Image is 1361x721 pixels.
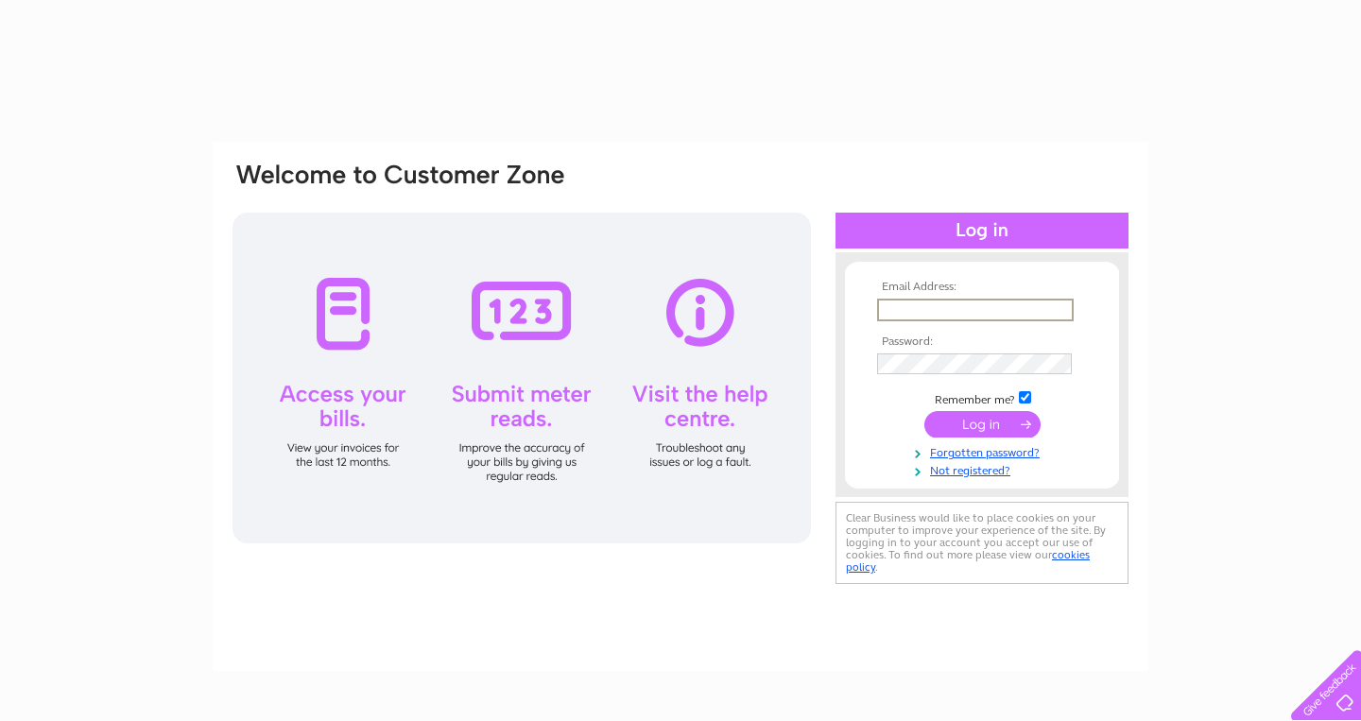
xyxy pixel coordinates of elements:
a: Not registered? [877,460,1092,478]
td: Remember me? [872,388,1092,407]
div: Clear Business would like to place cookies on your computer to improve your experience of the sit... [836,502,1128,584]
th: Password: [872,335,1092,349]
th: Email Address: [872,281,1092,294]
input: Submit [924,411,1041,438]
a: cookies policy [846,548,1090,574]
a: Forgotten password? [877,442,1092,460]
